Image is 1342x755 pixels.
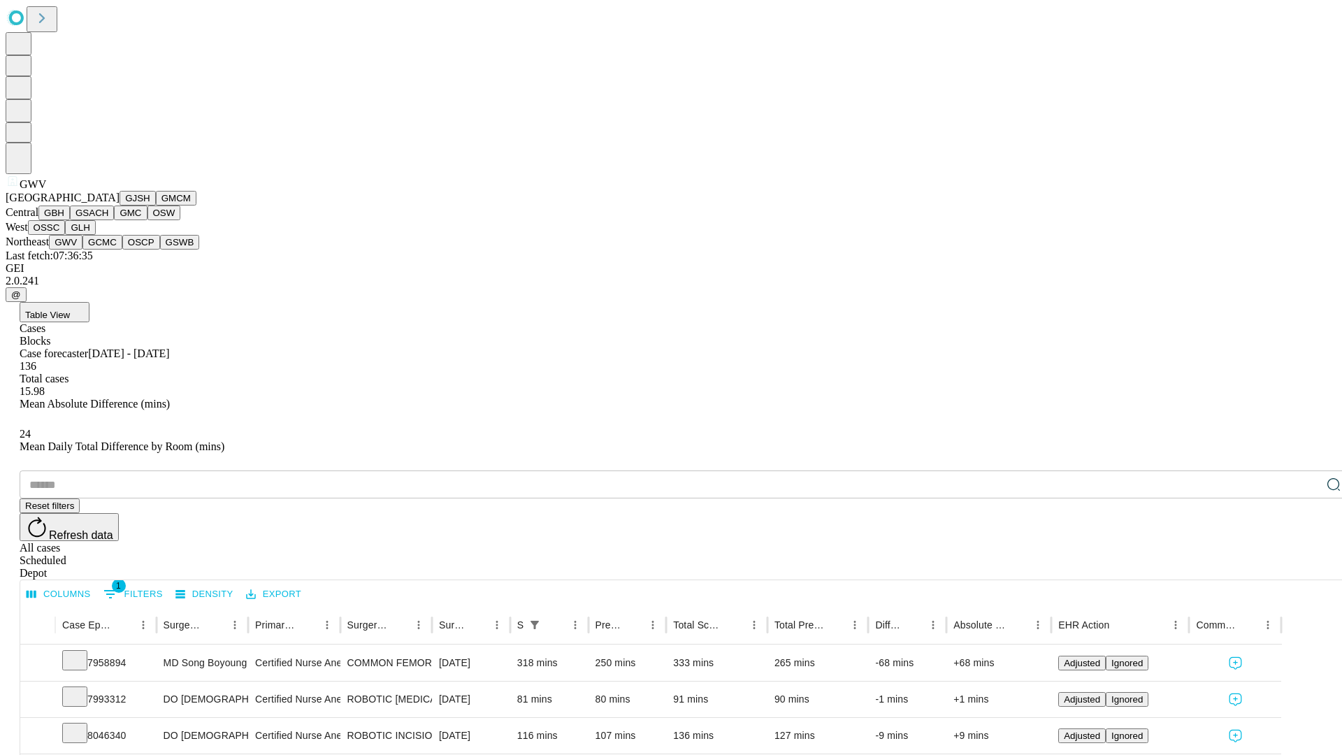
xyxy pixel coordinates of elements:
div: 116 mins [517,718,582,754]
button: GMCM [156,191,196,206]
button: Select columns [23,584,94,605]
button: Menu [744,615,764,635]
button: GSWB [160,235,200,250]
div: +1 mins [953,682,1044,717]
div: 127 mins [774,718,862,754]
button: Sort [1239,615,1258,635]
span: Ignored [1111,658,1143,668]
button: Sort [1009,615,1028,635]
span: Adjusted [1064,694,1100,705]
button: Menu [845,615,865,635]
button: GWV [49,235,82,250]
button: Adjusted [1058,728,1106,743]
span: Total cases [20,373,68,384]
button: GSACH [70,206,114,220]
button: Menu [409,615,428,635]
div: 90 mins [774,682,862,717]
div: [DATE] [439,718,503,754]
button: OSCP [122,235,160,250]
button: Sort [114,615,134,635]
button: Expand [27,652,48,676]
div: 81 mins [517,682,582,717]
button: Ignored [1106,656,1148,670]
button: Ignored [1106,692,1148,707]
span: Adjusted [1064,658,1100,668]
span: Reset filters [25,501,74,511]
span: 136 [20,360,36,372]
div: GEI [6,262,1336,275]
button: GLH [65,220,95,235]
span: Ignored [1111,694,1143,705]
div: Case Epic Id [62,619,113,631]
button: Show filters [525,615,544,635]
button: Sort [904,615,923,635]
div: ROBOTIC INCISIONAL/VENTRAL/UMBILICAL [MEDICAL_DATA] INITIAL < 3 CM REDUCIBLE [347,718,425,754]
span: [GEOGRAPHIC_DATA] [6,192,120,203]
button: Adjusted [1058,656,1106,670]
div: 91 mins [673,682,760,717]
div: Difference [875,619,902,631]
button: Sort [623,615,643,635]
div: +68 mins [953,645,1044,681]
button: Adjusted [1058,692,1106,707]
span: Mean Daily Total Difference by Room (mins) [20,440,224,452]
button: Expand [27,724,48,749]
button: Sort [825,615,845,635]
button: Menu [317,615,337,635]
span: Mean Absolute Difference (mins) [20,398,170,410]
span: @ [11,289,21,300]
div: 136 mins [673,718,760,754]
button: @ [6,287,27,302]
div: 80 mins [596,682,660,717]
div: 107 mins [596,718,660,754]
div: Surgery Name [347,619,388,631]
div: [DATE] [439,682,503,717]
button: Menu [134,615,153,635]
div: 250 mins [596,645,660,681]
div: Comments [1196,619,1236,631]
button: Menu [1166,615,1185,635]
span: Northeast [6,236,49,247]
span: Central [6,206,38,218]
button: Sort [205,615,225,635]
div: 8046340 [62,718,150,754]
span: GWV [20,178,46,190]
div: Certified Nurse Anesthetist [255,718,333,754]
button: GBH [38,206,70,220]
button: Menu [1028,615,1048,635]
button: Table View [20,302,89,322]
div: DO [DEMOGRAPHIC_DATA] [PERSON_NAME] [164,718,241,754]
button: Refresh data [20,513,119,541]
button: Expand [27,688,48,712]
div: +9 mins [953,718,1044,754]
button: Menu [225,615,245,635]
div: 265 mins [774,645,862,681]
button: Density [172,584,237,605]
div: COMMON FEMORAL [MEDICAL_DATA] [347,645,425,681]
div: -68 mins [875,645,939,681]
button: Menu [487,615,507,635]
button: Sort [468,615,487,635]
span: 15.98 [20,385,45,397]
button: Sort [546,615,565,635]
button: OSSC [28,220,66,235]
div: -9 mins [875,718,939,754]
button: Ignored [1106,728,1148,743]
button: Sort [1111,615,1130,635]
button: Reset filters [20,498,80,513]
span: Table View [25,310,70,320]
div: ROBOTIC [MEDICAL_DATA] [347,682,425,717]
span: Adjusted [1064,731,1100,741]
div: Absolute Difference [953,619,1007,631]
button: Menu [1258,615,1278,635]
div: EHR Action [1058,619,1109,631]
button: Menu [643,615,663,635]
div: -1 mins [875,682,939,717]
div: Total Predicted Duration [774,619,825,631]
button: Sort [389,615,409,635]
div: Certified Nurse Anesthetist [255,645,333,681]
button: OSW [147,206,181,220]
button: GJSH [120,191,156,206]
span: Refresh data [49,529,113,541]
div: Scheduled In Room Duration [517,619,524,631]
